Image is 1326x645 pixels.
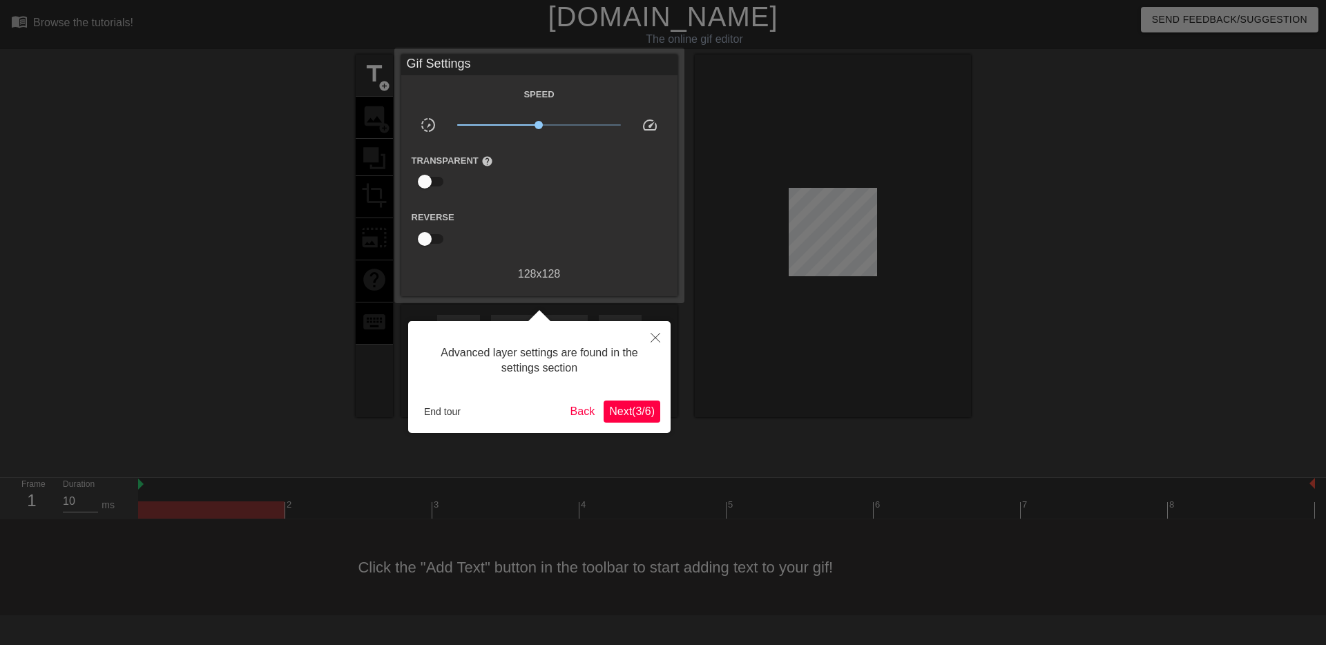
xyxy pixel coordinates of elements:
[419,401,466,422] button: End tour
[604,401,660,423] button: Next
[565,401,601,423] button: Back
[609,405,655,417] span: Next ( 3 / 6 )
[640,321,671,353] button: Close
[419,331,660,390] div: Advanced layer settings are found in the settings section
